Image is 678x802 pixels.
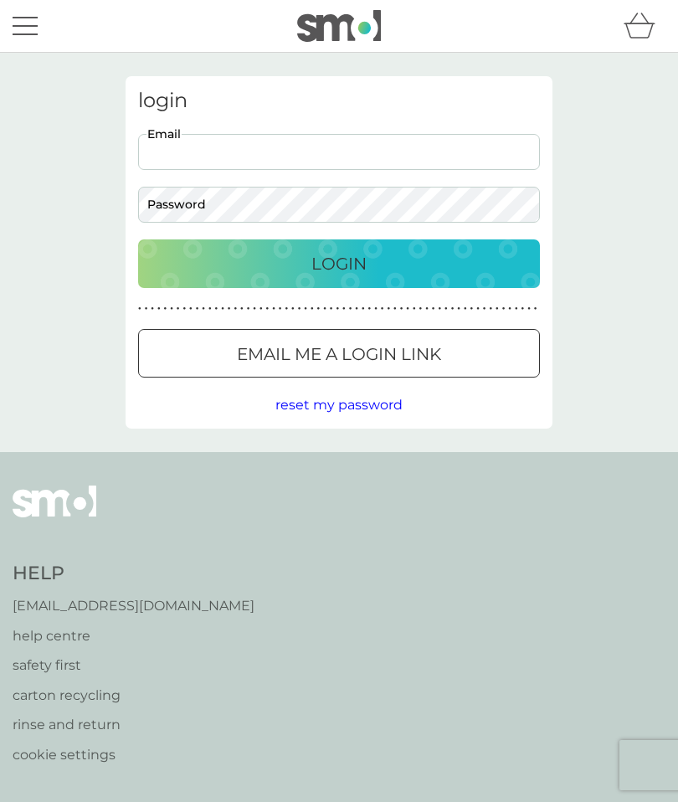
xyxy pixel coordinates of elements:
p: ● [355,305,358,313]
p: ● [349,305,352,313]
p: ● [483,305,486,313]
p: ● [182,305,186,313]
p: ● [215,305,218,313]
p: ● [425,305,429,313]
p: ● [291,305,295,313]
p: ● [368,305,372,313]
a: help centre [13,625,254,647]
p: ● [476,305,480,313]
p: Email me a login link [237,341,441,368]
button: menu [13,10,38,42]
p: ● [317,305,321,313]
p: ● [196,305,199,313]
p: ● [489,305,492,313]
p: ● [240,305,244,313]
p: ● [400,305,403,313]
p: ● [157,305,161,313]
h4: Help [13,561,254,587]
span: reset my password [275,397,403,413]
p: ● [451,305,455,313]
p: ● [381,305,384,313]
p: ● [419,305,423,313]
button: Login [138,239,540,288]
p: ● [266,305,270,313]
p: ● [336,305,339,313]
p: ● [470,305,474,313]
p: ● [438,305,441,313]
p: ● [508,305,511,313]
img: smol [13,486,96,542]
p: ● [164,305,167,313]
a: cookie settings [13,744,254,766]
p: ● [387,305,390,313]
a: rinse and return [13,714,254,736]
a: carton recycling [13,685,254,707]
button: Email me a login link [138,329,540,378]
p: ● [253,305,256,313]
a: [EMAIL_ADDRESS][DOMAIN_NAME] [13,595,254,617]
p: ● [521,305,525,313]
p: ● [330,305,333,313]
p: ● [342,305,346,313]
p: ● [279,305,282,313]
p: Login [311,250,367,277]
p: ● [406,305,409,313]
p: ● [208,305,212,313]
p: ● [457,305,460,313]
p: ● [228,305,231,313]
p: ● [138,305,141,313]
p: ● [304,305,307,313]
button: reset my password [275,394,403,416]
p: ● [515,305,518,313]
p: ● [374,305,378,313]
p: ● [151,305,154,313]
p: ● [362,305,365,313]
p: ● [189,305,193,313]
p: ● [502,305,506,313]
p: ● [534,305,537,313]
h3: login [138,89,540,113]
p: ● [432,305,435,313]
p: ● [527,305,531,313]
p: ● [393,305,397,313]
p: ● [444,305,448,313]
p: ● [145,305,148,313]
img: smol [297,10,381,42]
p: ● [413,305,416,313]
div: basket [624,9,665,43]
p: ● [496,305,499,313]
p: ● [202,305,205,313]
p: ● [464,305,467,313]
p: ● [177,305,180,313]
a: safety first [13,655,254,676]
p: ● [311,305,314,313]
p: ● [323,305,326,313]
p: ● [221,305,224,313]
p: ● [298,305,301,313]
p: ● [170,305,173,313]
p: ● [234,305,237,313]
p: ● [259,305,263,313]
p: ● [285,305,288,313]
p: ● [247,305,250,313]
p: ● [272,305,275,313]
